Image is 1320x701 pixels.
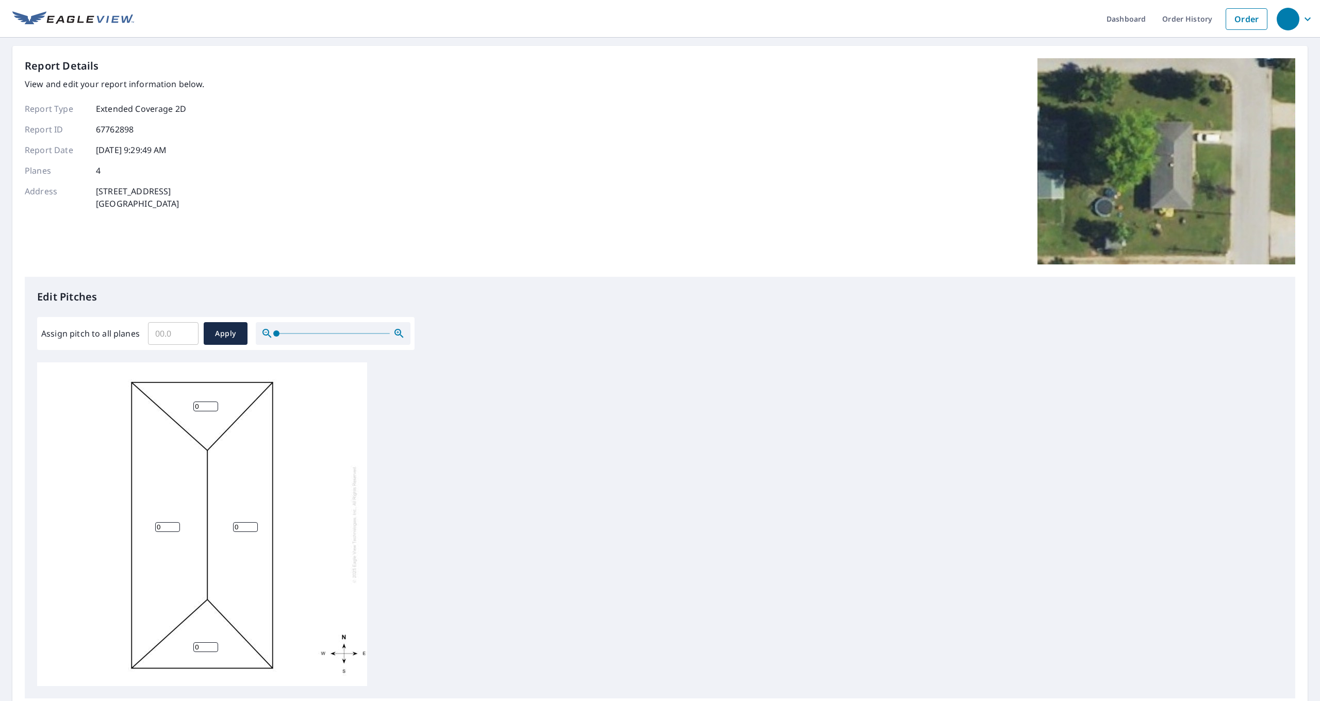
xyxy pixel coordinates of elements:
img: EV Logo [12,11,134,27]
p: Extended Coverage 2D [96,103,186,115]
p: Report Type [25,103,87,115]
p: [DATE] 9:29:49 AM [96,144,167,156]
p: Report Details [25,58,99,74]
p: View and edit your report information below. [25,78,205,90]
p: Planes [25,164,87,177]
p: 4 [96,164,101,177]
p: [STREET_ADDRESS] [GEOGRAPHIC_DATA] [96,185,179,210]
p: Address [25,185,87,210]
img: Top image [1037,58,1295,264]
p: Report ID [25,123,87,136]
p: Edit Pitches [37,289,1283,305]
p: Report Date [25,144,87,156]
a: Order [1226,8,1267,30]
p: 67762898 [96,123,134,136]
input: 00.0 [148,319,199,348]
label: Assign pitch to all planes [41,327,140,340]
span: Apply [212,327,239,340]
button: Apply [204,322,247,345]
